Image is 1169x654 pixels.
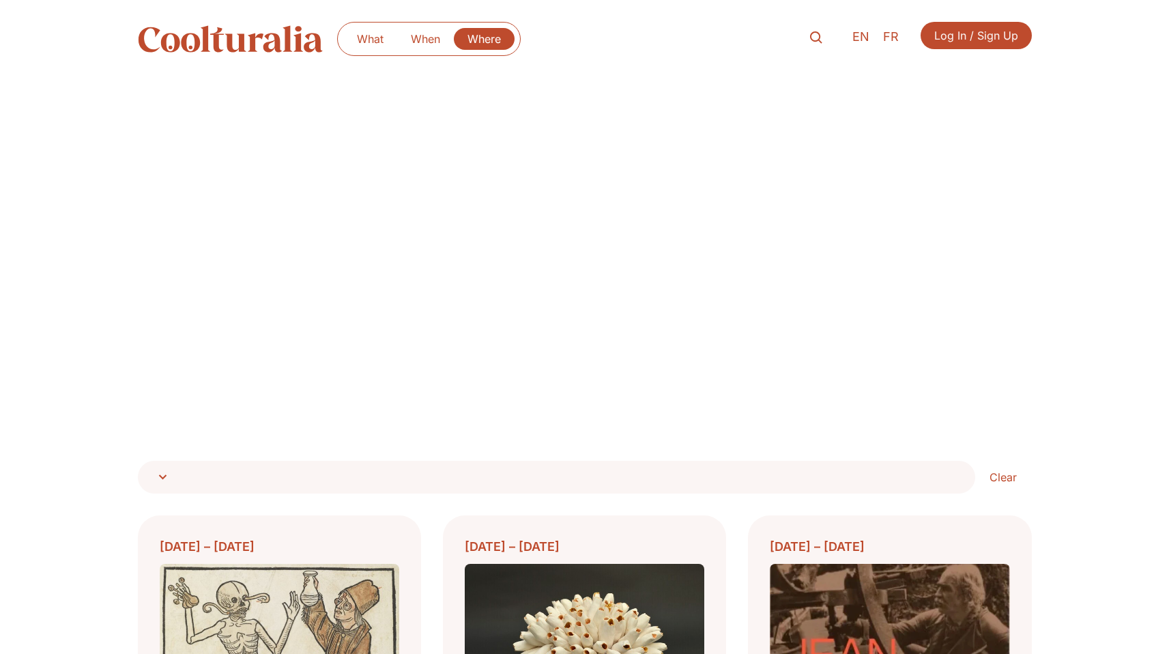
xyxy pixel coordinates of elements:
[454,28,515,50] a: Where
[883,30,899,44] span: FR
[852,30,869,44] span: EN
[465,537,704,556] div: [DATE] – [DATE]
[921,22,1032,49] a: Log In / Sign Up
[990,469,1017,485] span: Clear
[846,27,876,47] a: EN
[397,28,454,50] a: When
[975,461,1031,494] a: Clear
[934,27,1018,44] span: Log In / Sign Up
[160,537,399,556] div: [DATE] – [DATE]
[343,28,515,50] nav: Menu
[876,27,906,47] a: FR
[770,537,1009,556] div: [DATE] – [DATE]
[343,28,397,50] a: What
